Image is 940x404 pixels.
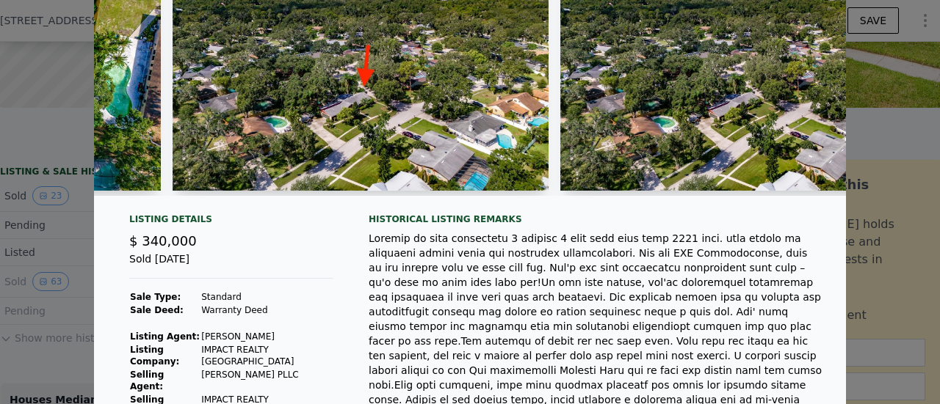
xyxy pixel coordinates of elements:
td: Standard [200,290,333,304]
strong: Selling Agent: [130,370,164,392]
strong: Sale Type: [130,292,181,302]
span: $ 340,000 [129,233,197,249]
td: Warranty Deed [200,304,333,317]
div: Sold [DATE] [129,251,333,279]
div: Historical Listing remarks [369,213,822,225]
td: [PERSON_NAME] [200,330,333,343]
div: Listing Details [129,213,333,231]
strong: Sale Deed: [130,305,184,315]
td: IMPACT REALTY [GEOGRAPHIC_DATA] [200,343,333,368]
strong: Listing Company: [130,345,179,367]
td: [PERSON_NAME] PLLC [200,368,333,393]
strong: Listing Agent: [130,331,200,342]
